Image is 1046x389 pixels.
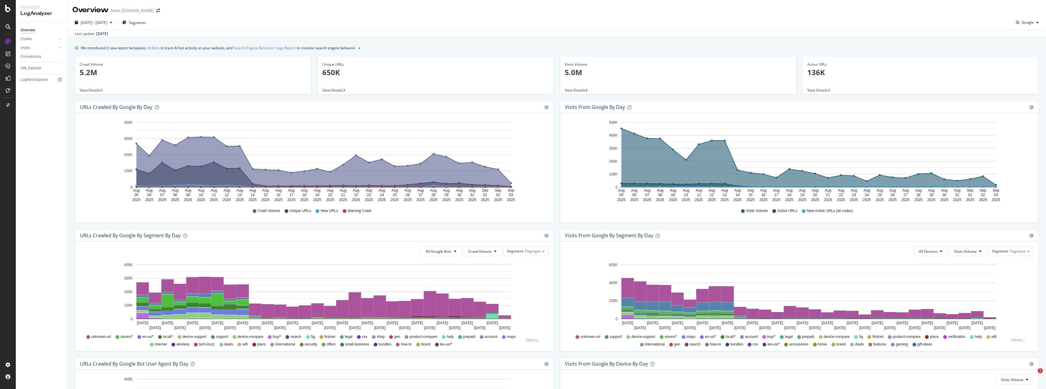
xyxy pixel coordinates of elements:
div: URL Explorer [21,65,41,71]
text: Aug [469,188,475,193]
text: Aug [889,188,896,193]
text: Aug [644,188,650,193]
text: 12 [710,193,714,197]
text: 23 [367,193,371,197]
text: Aug [456,188,462,193]
text: 07 [645,193,649,197]
text: Aug [146,188,152,193]
a: AI Bots [148,45,160,51]
div: Visits from Google By Segment By Day [565,232,653,238]
text: 29 [929,193,933,197]
text: 2025 [811,198,819,202]
p: 136K [807,67,1034,78]
text: 23 [852,193,856,197]
text: 2025 [772,198,781,202]
text: Sep [482,188,489,193]
text: 2025 [798,198,806,202]
text: 300K [124,276,133,280]
text: [DATE] [437,321,448,325]
text: Aug [786,188,792,193]
text: 09 [671,193,675,197]
span: New Active URLs (all codes) [807,208,853,214]
span: Active URLs [777,208,797,214]
text: 2025 [643,198,651,202]
span: Crawl Volume [258,208,280,214]
text: 2025 [682,198,690,202]
span: New URLs [320,208,338,214]
text: 2025 [274,198,282,202]
text: 2025 [733,198,742,202]
p: 5.2M [80,67,307,78]
span: Visits Volume [1001,377,1023,382]
text: 2025 [617,198,625,202]
text: Aug [340,188,346,193]
text: Aug [249,188,256,193]
a: Conversions [21,54,63,60]
text: Aug [379,188,385,193]
div: info banner [75,45,1039,51]
text: Aug [928,188,934,193]
text: 2025 [171,198,179,202]
text: 100K [124,169,133,173]
text: 200K [124,153,133,157]
text: Aug [670,188,676,193]
div: A chart. [80,261,549,332]
text: 16 [276,193,281,197]
text: Aug [631,188,637,193]
text: 13 [238,193,242,197]
text: 2025 [902,198,910,202]
text: Aug [133,188,140,193]
text: 400K [609,281,618,285]
text: Aug [722,188,728,193]
text: 27 [903,193,908,197]
text: Sep [993,188,999,193]
text: Aug [301,188,307,193]
text: 11 [212,193,216,197]
div: LogAnalyzer [21,10,62,17]
text: 06 [147,193,151,197]
span: View Details [80,88,100,93]
text: 2025 [953,198,961,202]
text: [DATE] [487,321,498,325]
text: Aug [366,188,372,193]
text: 2025 [210,198,218,202]
div: Visits from Google by day [565,104,625,110]
text: [DATE] [647,321,658,325]
text: 21 [826,193,830,197]
a: Search Engine Behavior: Logs Report [234,45,296,51]
text: 400K [124,120,133,125]
text: 18 [787,193,791,197]
text: [DATE] [337,321,348,325]
text: Aug [799,188,805,193]
iframe: Intercom live chat [1025,368,1040,383]
button: Segments [120,18,148,27]
span: Unique URLs [289,208,311,214]
a: Overview [21,27,63,33]
text: 17 [774,193,779,197]
text: Sep [967,188,974,193]
text: Aug [288,188,295,193]
a: Logfiles Explorer [21,77,63,83]
span: View Details [322,88,343,93]
text: Aug [185,188,191,193]
div: Unique URLs [322,62,549,67]
div: arrow-right-arrow-left [156,9,160,13]
text: 25 [878,193,882,197]
text: 2025 [378,198,386,202]
text: 2025 [914,198,923,202]
text: 02 [981,193,985,197]
text: 2025 [455,198,463,202]
text: [DATE] [287,321,298,325]
text: [DATE] [212,321,223,325]
text: 08 [658,193,662,197]
span: Visits Volume [746,208,768,214]
a: Crawls [21,36,57,42]
text: 06 [632,193,636,197]
text: [DATE] [262,321,273,325]
span: Google [1022,20,1034,25]
text: Aug [391,188,398,193]
text: 26 [891,193,895,197]
text: Aug [223,188,230,193]
text: [DATE] [187,321,198,325]
text: 200K [609,159,618,164]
